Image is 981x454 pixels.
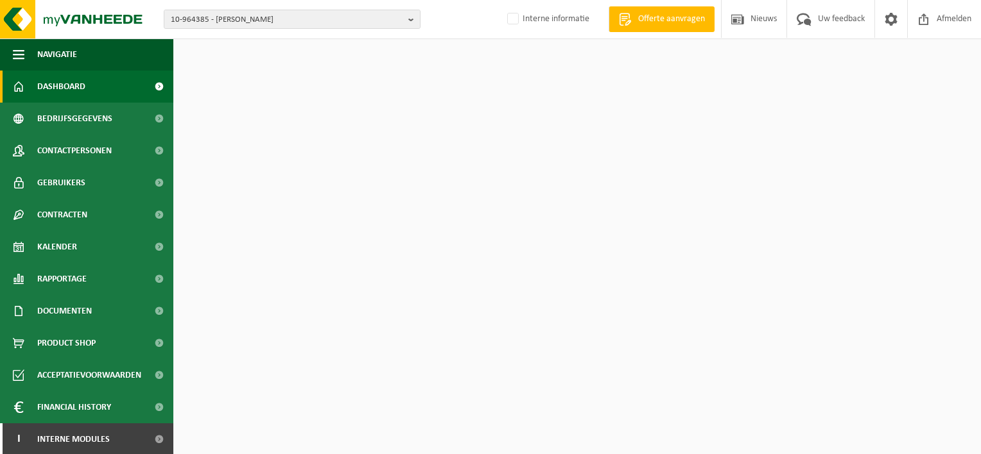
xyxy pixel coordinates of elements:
label: Interne informatie [505,10,589,29]
span: Contracten [37,199,87,231]
button: 10-964385 - [PERSON_NAME] [164,10,421,29]
span: Offerte aanvragen [635,13,708,26]
span: Dashboard [37,71,85,103]
span: Gebruikers [37,167,85,199]
span: Acceptatievoorwaarden [37,359,141,391]
span: Rapportage [37,263,87,295]
a: Offerte aanvragen [609,6,715,32]
span: Financial History [37,391,111,423]
span: Contactpersonen [37,135,112,167]
span: Documenten [37,295,92,327]
span: 10-964385 - [PERSON_NAME] [171,10,403,29]
span: Bedrijfsgegevens [37,103,112,135]
span: Kalender [37,231,77,263]
span: Navigatie [37,38,77,71]
span: Product Shop [37,327,96,359]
